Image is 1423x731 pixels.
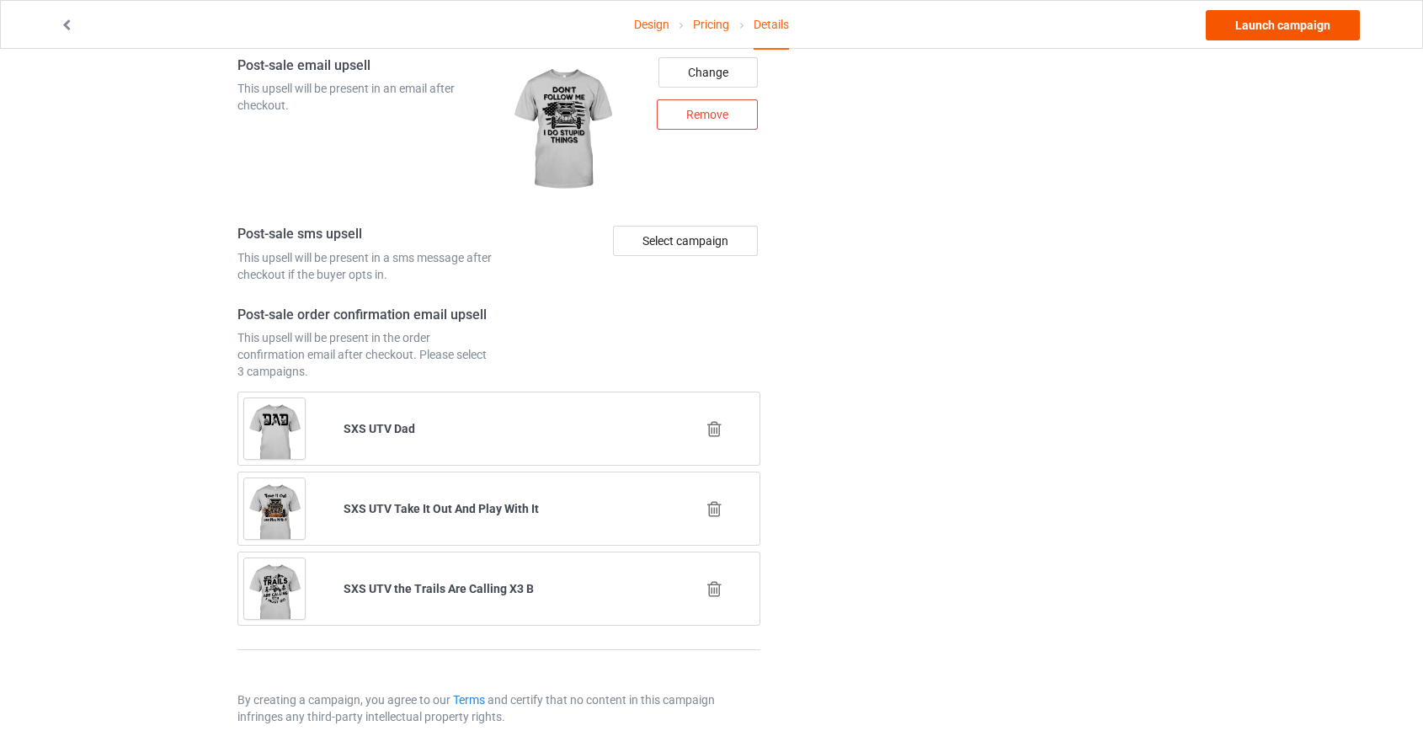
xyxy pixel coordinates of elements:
[237,691,761,725] p: By creating a campaign, you agree to our and certify that no content in this campaign infringes a...
[237,329,493,380] div: This upsell will be present in the order confirmation email after checkout. Please select 3 campa...
[693,1,729,48] a: Pricing
[237,307,493,324] h4: Post-sale order confirmation email upsell
[1206,10,1360,40] a: Launch campaign
[237,80,493,114] div: This upsell will be present in an email after checkout.
[344,422,415,435] b: SXS UTV Dad
[237,57,493,75] h4: Post-sale email upsell
[453,693,485,707] a: Terms
[344,582,534,595] b: SXS UTV the Trails Are Calling X3 B
[754,1,789,50] div: Details
[237,226,493,243] h4: Post-sale sms upsell
[504,57,621,202] img: regular.jpg
[657,99,758,130] div: Remove
[237,249,493,283] div: This upsell will be present in a sms message after checkout if the buyer opts in.
[658,57,758,88] div: Change
[634,1,669,48] a: Design
[344,502,539,515] b: SXS UTV Take It Out And Play With It
[613,226,758,256] div: Select campaign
